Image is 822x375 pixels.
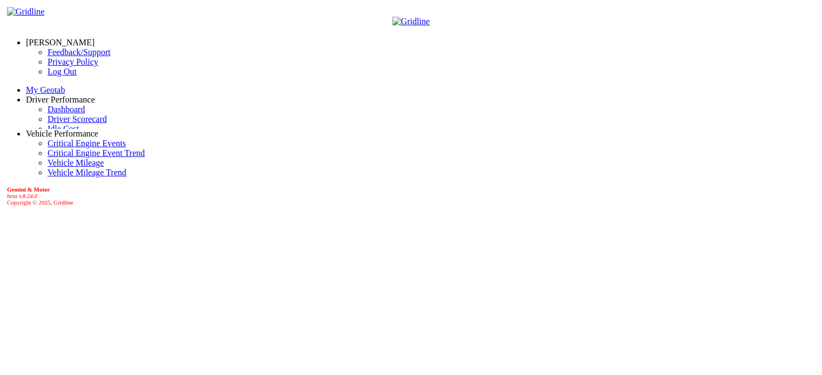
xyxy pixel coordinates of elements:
[48,124,79,133] a: Idle Cost
[26,85,65,94] a: My Geotab
[392,17,430,26] img: Gridline
[7,193,37,199] i: beta v.8.24.0
[7,7,44,17] img: Gridline
[48,158,104,167] a: Vehicle Mileage
[26,95,95,104] a: Driver Performance
[48,139,126,148] a: Critical Engine Events
[48,168,126,177] a: Vehicle Mileage Trend
[48,57,98,66] a: Privacy Policy
[7,186,818,206] div: Copyright © 2025, Gridline
[48,67,77,76] a: Log Out
[26,129,98,138] a: Vehicle Performance
[48,105,85,114] a: Dashboard
[48,114,107,124] a: Driver Scorecard
[48,148,145,158] a: Critical Engine Event Trend
[48,47,110,57] a: Feedback/Support
[26,38,95,47] a: [PERSON_NAME]
[7,186,50,193] b: Gemini & Motor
